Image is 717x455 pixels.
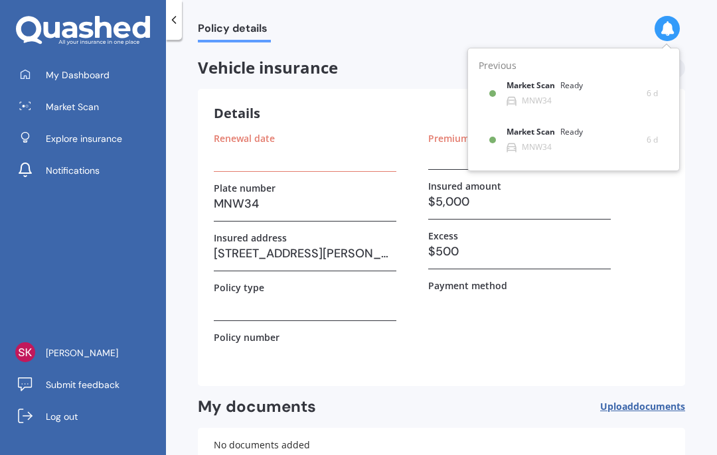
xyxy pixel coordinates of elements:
[214,194,396,214] h3: MNW34
[428,180,501,192] label: Insured amount
[428,192,611,212] h3: $5,000
[10,371,166,398] a: Submit feedback
[214,232,287,243] label: Insured address
[214,105,260,122] h3: Details
[647,87,658,100] span: 6 d
[46,410,78,423] span: Log out
[560,81,583,90] div: Ready
[10,157,166,184] a: Notifications
[46,100,99,113] span: Market Scan
[10,94,166,120] a: Market Scan
[198,397,316,417] h2: My documents
[522,96,552,105] div: MNW34
[428,280,507,291] label: Payment method
[198,22,271,40] span: Policy details
[10,62,166,88] a: My Dashboard
[479,59,669,74] div: Previous
[46,68,110,82] span: My Dashboard
[560,127,583,137] div: Ready
[10,340,166,366] a: [PERSON_NAME]
[214,282,264,293] label: Policy type
[600,401,685,412] span: Upload
[46,132,122,145] span: Explore insurance
[428,133,469,144] label: Premium
[428,241,611,261] h3: $500
[214,133,275,144] label: Renewal date
[647,133,658,147] span: 6 d
[214,182,276,194] label: Plate number
[46,164,100,177] span: Notifications
[198,58,597,78] span: Vehicle insurance
[214,332,279,343] label: Policy number
[10,125,166,152] a: Explore insurance
[507,81,560,90] b: Market Scan
[46,346,118,359] span: [PERSON_NAME]
[600,397,685,417] button: Uploaddocuments
[507,127,560,137] b: Market Scan
[633,400,685,413] span: documents
[10,403,166,430] a: Log out
[522,143,552,152] div: MNW34
[15,342,35,362] img: ACg8ocI2IeEAbLio2krm6IxgZhJApAnJ_bN8DyL3fAiZFB1kwDHk3g=s96-c
[46,378,119,391] span: Submit feedback
[214,243,396,263] h3: [STREET_ADDRESS][PERSON_NAME]
[428,230,458,241] label: Excess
